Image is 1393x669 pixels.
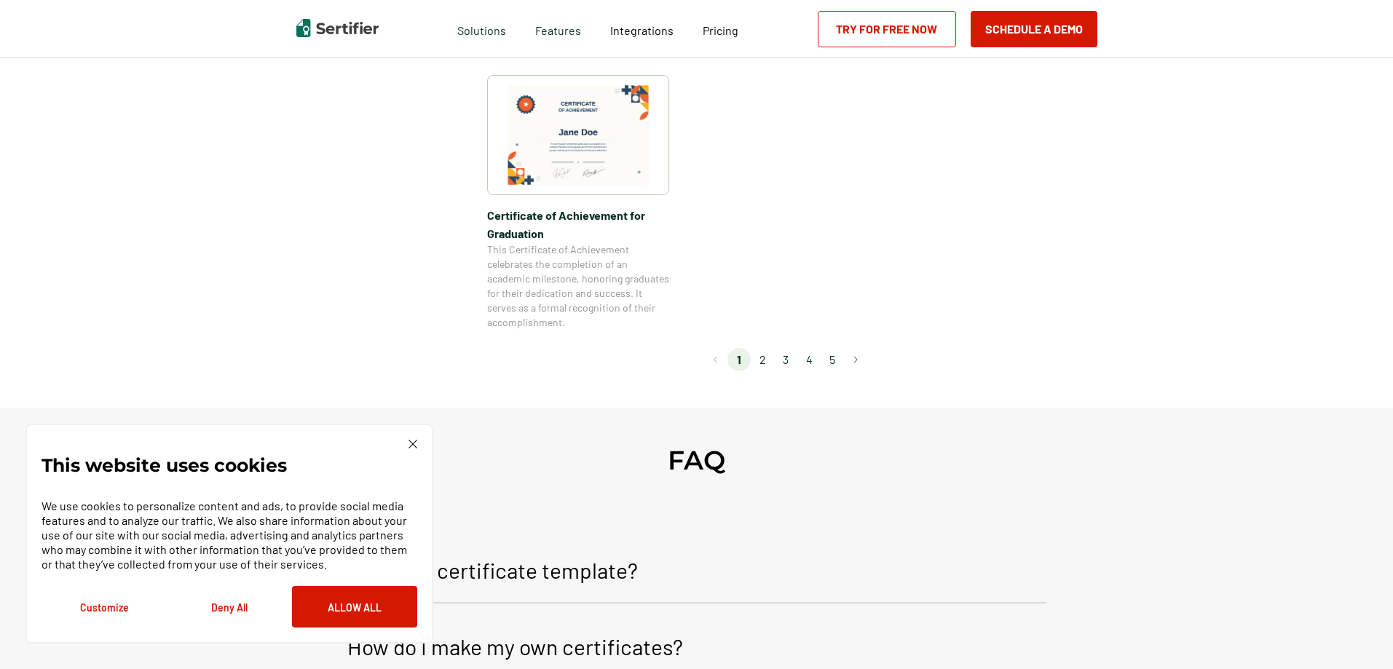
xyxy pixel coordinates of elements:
[844,348,867,371] button: Go to next page
[668,444,725,476] h2: FAQ
[487,242,669,330] span: This Certificate of Achievement celebrates the completion of an academic milestone, honoring grad...
[347,542,1046,603] button: What is a certificate template?
[704,348,727,371] button: Go to previous page
[347,553,638,587] p: What is a certificate template?
[610,20,674,38] a: Integrations
[703,20,738,38] a: Pricing
[292,586,417,628] button: Allow All
[347,629,683,664] p: How do I make my own certificates?
[821,348,844,371] li: page 5
[296,19,379,37] img: Sertifier | Digital Credentialing Platform
[167,586,292,628] button: Deny All
[409,440,417,448] img: Cookie Popup Close
[535,20,581,38] span: Features
[1320,599,1393,669] iframe: Chat Widget
[42,458,287,472] p: This website uses cookies
[774,348,797,371] li: page 3
[727,348,751,371] li: page 1
[703,23,738,37] span: Pricing
[457,20,506,38] span: Solutions
[508,85,649,185] img: Certificate of Achievement for Graduation
[487,206,669,242] span: Certificate of Achievement for Graduation
[42,499,417,571] p: We use cookies to personalize content and ads, to provide social media features and to analyze ou...
[487,75,669,330] a: Certificate of Achievement for GraduationCertificate of Achievement for GraduationThis Certificat...
[818,11,956,47] a: Try for Free Now
[797,348,821,371] li: page 4
[971,11,1097,47] button: Schedule a Demo
[42,586,167,628] button: Customize
[751,348,774,371] li: page 2
[610,23,674,37] span: Integrations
